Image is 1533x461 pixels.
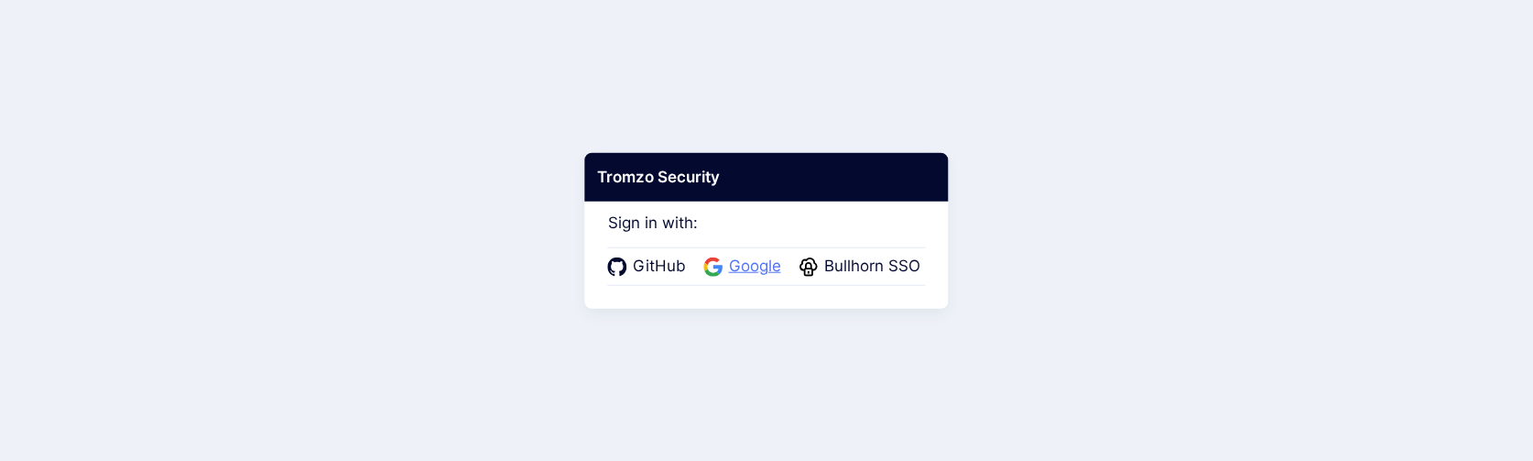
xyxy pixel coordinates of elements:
[799,255,926,279] a: Bullhorn SSO
[584,152,948,202] div: Tromzo Security
[723,255,787,279] span: Google
[608,188,926,285] div: Sign in with:
[627,255,691,279] span: GitHub
[819,255,926,279] span: Bullhorn SSO
[704,255,787,279] a: Google
[608,255,691,279] a: GitHub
